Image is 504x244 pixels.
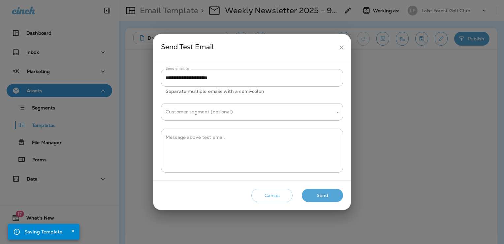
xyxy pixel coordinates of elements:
div: Saving Template. [24,226,64,238]
button: Close [69,227,77,235]
button: Send [302,189,343,202]
div: Send Test Email [161,41,335,54]
label: Send email to [166,66,189,71]
button: Cancel [251,189,293,202]
button: close [335,41,348,54]
button: Open [335,109,341,115]
p: Separate multiple emails with a semi-colon [166,88,338,95]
